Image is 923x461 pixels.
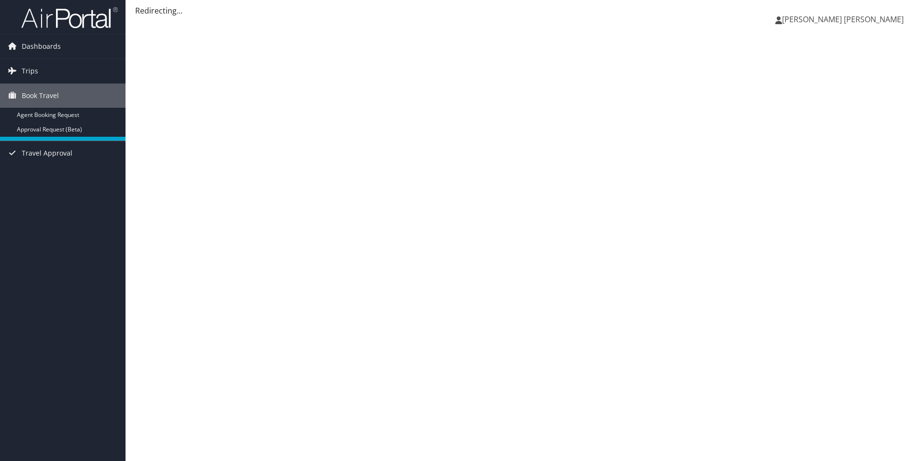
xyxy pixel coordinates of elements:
div: Redirecting... [135,5,913,16]
span: Travel Approval [22,141,72,165]
img: airportal-logo.png [21,6,118,29]
a: [PERSON_NAME] [PERSON_NAME] [775,5,913,34]
span: Trips [22,59,38,83]
span: Book Travel [22,84,59,108]
span: [PERSON_NAME] [PERSON_NAME] [782,14,904,25]
span: Dashboards [22,34,61,58]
